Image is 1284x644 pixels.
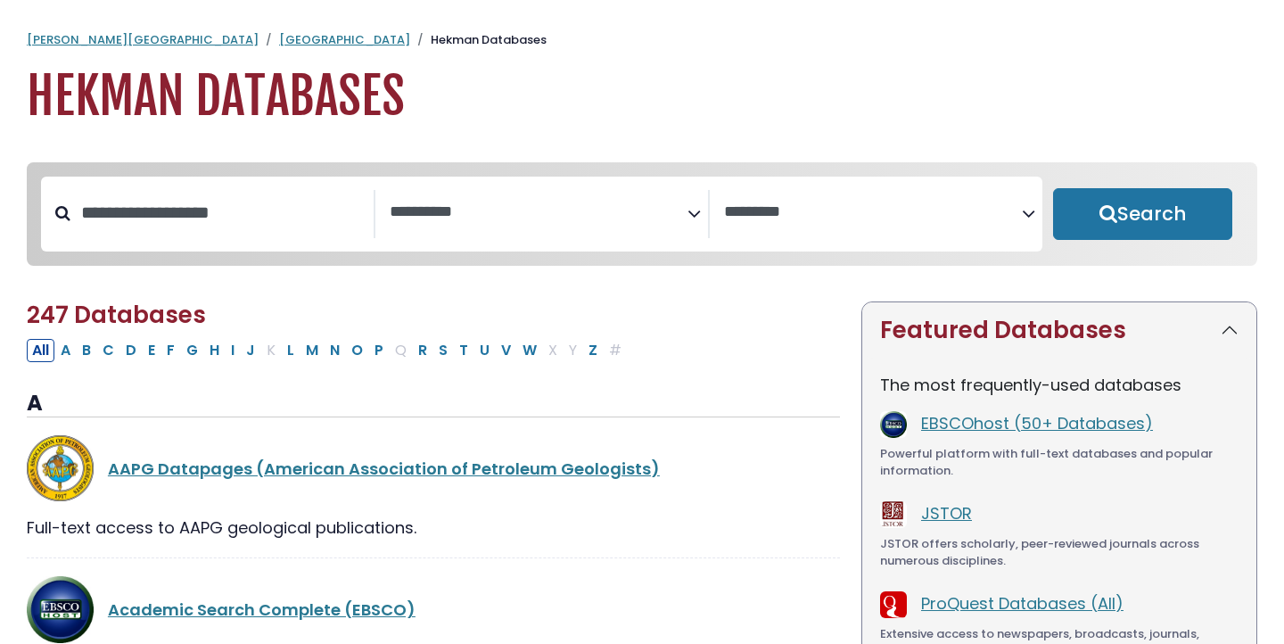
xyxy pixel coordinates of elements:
button: Filter Results C [97,339,119,362]
button: Submit for Search Results [1053,188,1232,240]
a: AAPG Datapages (American Association of Petroleum Geologists) [108,458,660,480]
button: Filter Results J [241,339,260,362]
span: 247 Databases [27,299,206,331]
h1: Hekman Databases [27,67,1257,127]
div: Alpha-list to filter by first letter of database name [27,338,629,360]
div: Powerful platform with full-text databases and popular information. [880,445,1239,480]
textarea: Search [390,203,687,222]
div: Full-text access to AAPG geological publications. [27,516,840,540]
p: The most frequently-used databases [880,373,1239,397]
button: Filter Results L [282,339,300,362]
button: Filter Results S [433,339,453,362]
a: [PERSON_NAME][GEOGRAPHIC_DATA] [27,31,259,48]
button: Filter Results A [55,339,76,362]
button: Filter Results E [143,339,160,362]
li: Hekman Databases [410,31,547,49]
button: Filter Results G [181,339,203,362]
button: Filter Results W [517,339,542,362]
h3: A [27,391,840,417]
button: Filter Results P [369,339,389,362]
button: Filter Results Z [583,339,603,362]
button: Filter Results H [204,339,225,362]
button: Filter Results M [300,339,324,362]
button: Filter Results T [454,339,473,362]
a: [GEOGRAPHIC_DATA] [279,31,410,48]
button: All [27,339,54,362]
a: JSTOR [921,502,972,524]
nav: Search filters [27,162,1257,266]
button: Filter Results V [496,339,516,362]
button: Filter Results U [474,339,495,362]
button: Filter Results I [226,339,240,362]
button: Filter Results B [77,339,96,362]
textarea: Search [724,203,1022,222]
button: Filter Results O [346,339,368,362]
button: Filter Results R [413,339,432,362]
div: JSTOR offers scholarly, peer-reviewed journals across numerous disciplines. [880,535,1239,570]
a: EBSCOhost (50+ Databases) [921,412,1153,434]
nav: breadcrumb [27,31,1257,49]
button: Filter Results D [120,339,142,362]
button: Filter Results F [161,339,180,362]
button: Featured Databases [862,302,1256,359]
a: Academic Search Complete (EBSCO) [108,599,416,621]
button: Filter Results N [325,339,345,362]
input: Search database by title or keyword [70,198,374,227]
a: ProQuest Databases (All) [921,592,1123,615]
